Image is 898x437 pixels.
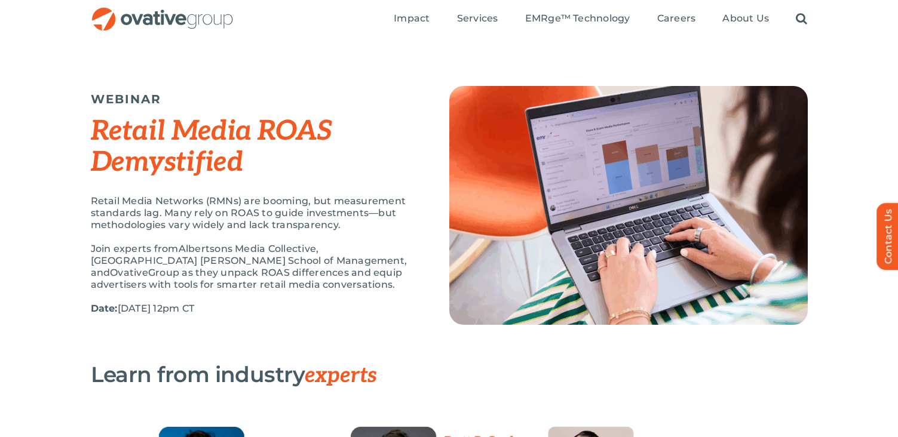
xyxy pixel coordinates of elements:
a: About Us [722,13,769,26]
span: Albertsons Media Collective, [GEOGRAPHIC_DATA] [PERSON_NAME] School of Management, and [91,243,407,278]
span: Services [457,13,498,24]
a: Search [796,13,807,26]
a: Careers [657,13,696,26]
p: Retail Media Networks (RMNs) are booming, but measurement standards lag. Many rely on ROAS to gui... [91,195,419,231]
a: Services [457,13,498,26]
a: Impact [394,13,430,26]
em: Retail Media ROAS Demystified [91,115,332,179]
h3: Learn from industry [91,362,748,387]
span: Ovative [110,267,148,278]
span: About Us [722,13,769,24]
span: Careers [657,13,696,24]
span: Impact [394,13,430,24]
h5: WEBINAR [91,92,419,106]
img: Top Image (2) [449,86,808,325]
span: Group as they unpack ROAS differences and equip advertisers with tools for smarter retail media c... [91,267,403,290]
span: experts [305,362,376,389]
span: EMRge™ Technology [525,13,630,24]
a: EMRge™ Technology [525,13,630,26]
a: OG_Full_horizontal_RGB [91,6,234,17]
strong: Date: [91,303,118,314]
p: [DATE] 12pm CT [91,303,419,315]
p: Join experts from [91,243,419,291]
